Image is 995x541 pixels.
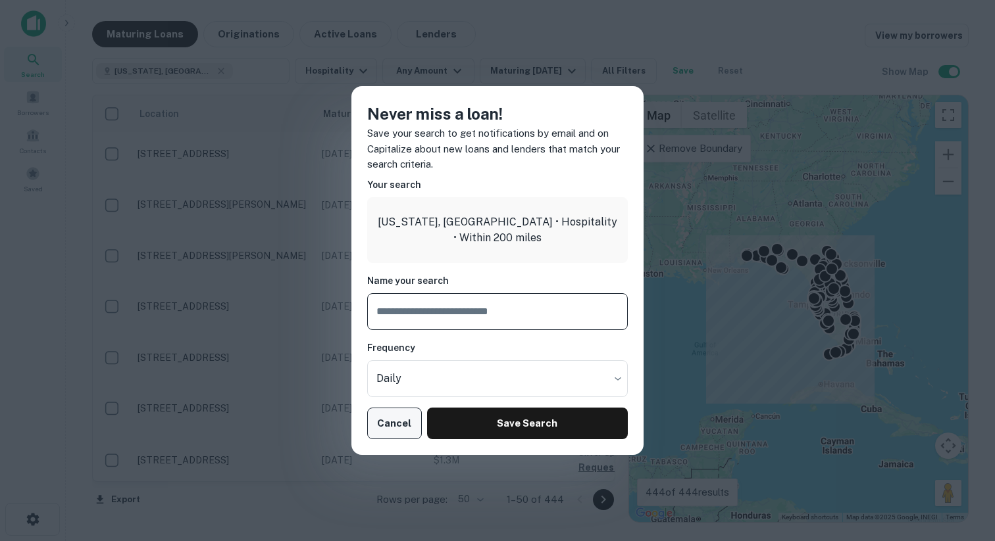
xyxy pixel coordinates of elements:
iframe: Chat Widget [929,394,995,457]
button: Cancel [367,408,422,439]
h6: Name your search [367,273,628,288]
p: Save your search to get notifications by email and on Capitalize about new loans and lenders that... [367,126,628,172]
div: Without label [367,360,628,397]
h6: Frequency [367,341,628,355]
p: [US_STATE], [GEOGRAPHIC_DATA] • Hospitality • Within 200 miles [378,214,617,246]
h4: Never miss a loan! [367,102,628,126]
h6: Your search [367,177,628,192]
button: Save Search [427,408,628,439]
